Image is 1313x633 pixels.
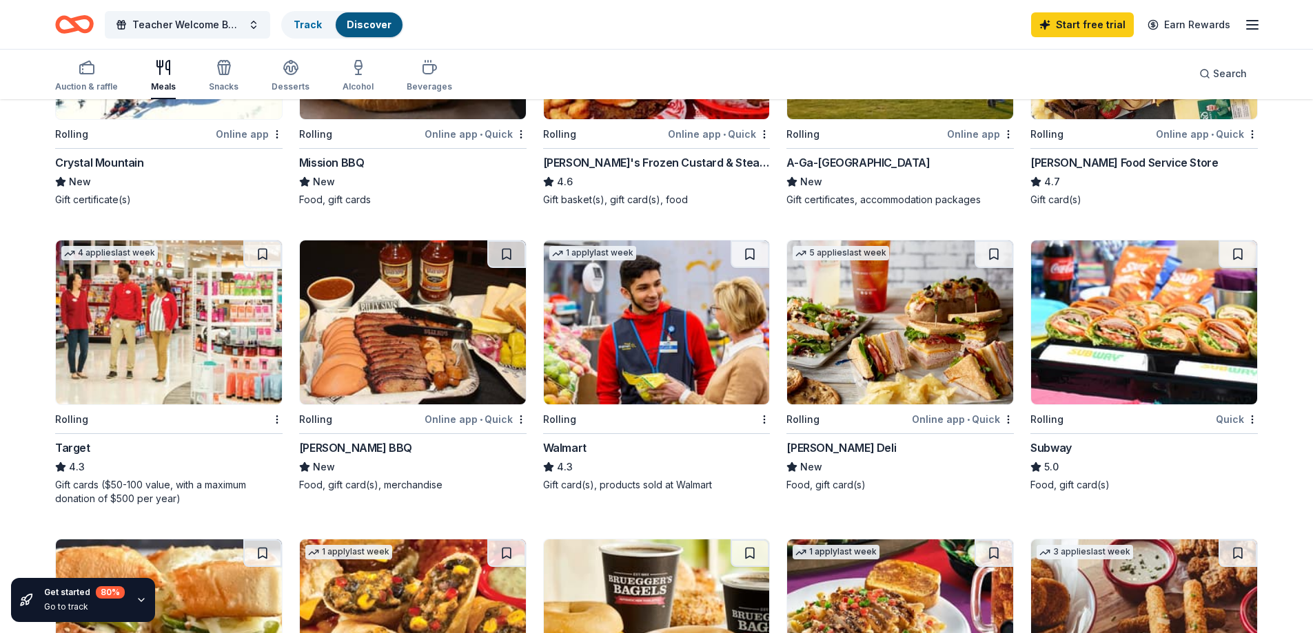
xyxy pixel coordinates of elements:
span: New [69,174,91,190]
span: 4.3 [69,459,85,475]
button: Alcohol [343,54,374,99]
div: Mission BBQ [299,154,365,171]
div: 1 apply last week [549,246,636,260]
button: Desserts [272,54,309,99]
div: Online app Quick [668,125,770,143]
div: Quick [1216,411,1258,428]
div: Gift basket(s), gift card(s), food [543,193,771,207]
div: Beverages [407,81,452,92]
img: Image for Billy Sims BBQ [300,240,526,404]
div: Get started [44,586,125,599]
img: Image for Walmart [544,240,770,404]
div: Food, gift cards [299,193,527,207]
a: Image for SubwayRollingQuickSubway5.0Food, gift card(s) [1030,240,1258,492]
div: Rolling [786,411,820,428]
div: Alcohol [343,81,374,92]
div: [PERSON_NAME] BBQ [299,439,412,456]
div: Rolling [55,126,88,143]
span: • [967,414,970,425]
span: New [313,459,335,475]
div: Rolling [1030,126,1063,143]
div: 1 apply last week [793,545,879,559]
div: Meals [151,81,176,92]
div: Walmart [543,439,587,456]
button: TrackDiscover [281,11,404,39]
div: Online app Quick [1156,125,1258,143]
div: A-Ga-[GEOGRAPHIC_DATA] [786,154,930,171]
a: Image for Walmart1 applylast weekRollingWalmart4.3Gift card(s), products sold at Walmart [543,240,771,492]
span: 4.3 [557,459,573,475]
div: Food, gift card(s), merchandise [299,478,527,492]
div: 1 apply last week [305,545,392,559]
div: Online app Quick [912,411,1014,428]
div: Desserts [272,81,309,92]
div: Auction & raffle [55,81,118,92]
span: 5.0 [1044,459,1059,475]
a: Discover [347,19,391,30]
a: Image for McAlister's Deli5 applieslast weekRollingOnline app•Quick[PERSON_NAME] DeliNewFood, gif... [786,240,1014,492]
span: Teacher Welcome Back [132,17,243,33]
a: Home [55,8,94,41]
a: Image for Target4 applieslast weekRollingTarget4.3Gift cards ($50-100 value, with a maximum donat... [55,240,283,506]
div: Rolling [299,126,332,143]
span: New [313,174,335,190]
div: Target [55,439,90,456]
div: Go to track [44,601,125,612]
div: Food, gift card(s) [1030,478,1258,492]
div: [PERSON_NAME] Deli [786,439,896,456]
span: • [480,129,482,140]
div: Gift certificate(s) [55,193,283,207]
button: Meals [151,54,176,99]
div: Online app Quick [425,125,527,143]
div: [PERSON_NAME]'s Frozen Custard & Steakburgers [543,154,771,171]
span: New [800,174,822,190]
div: Gift card(s), products sold at Walmart [543,478,771,492]
div: Online app [947,125,1014,143]
button: Snacks [209,54,238,99]
a: Track [294,19,322,30]
div: 5 applies last week [793,246,889,260]
div: Rolling [543,411,576,428]
span: 4.6 [557,174,573,190]
span: • [480,414,482,425]
div: Snacks [209,81,238,92]
div: [PERSON_NAME] Food Service Store [1030,154,1218,171]
div: Online app Quick [425,411,527,428]
div: Crystal Mountain [55,154,144,171]
button: Search [1188,60,1258,87]
div: Rolling [299,411,332,428]
a: Start free trial [1031,12,1134,37]
div: Rolling [1030,411,1063,428]
span: Search [1213,65,1247,82]
button: Teacher Welcome Back [105,11,270,39]
div: Rolling [543,126,576,143]
button: Beverages [407,54,452,99]
img: Image for Subway [1031,240,1257,404]
button: Auction & raffle [55,54,118,99]
img: Image for McAlister's Deli [787,240,1013,404]
img: Image for Target [56,240,282,404]
div: 4 applies last week [61,246,158,260]
div: Online app [216,125,283,143]
div: Food, gift card(s) [786,478,1014,492]
span: • [723,129,726,140]
a: Image for Billy Sims BBQRollingOnline app•Quick[PERSON_NAME] BBQNewFood, gift card(s), merchandise [299,240,527,492]
div: 3 applies last week [1037,545,1133,559]
div: Rolling [786,126,820,143]
div: Gift card(s) [1030,193,1258,207]
div: Gift certificates, accommodation packages [786,193,1014,207]
span: • [1211,129,1214,140]
a: Earn Rewards [1139,12,1239,37]
div: Rolling [55,411,88,428]
span: 4.7 [1044,174,1060,190]
span: New [800,459,822,475]
div: 80 % [96,586,125,599]
div: Subway [1030,439,1072,456]
div: Gift cards ($50-100 value, with a maximum donation of $500 per year) [55,478,283,506]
